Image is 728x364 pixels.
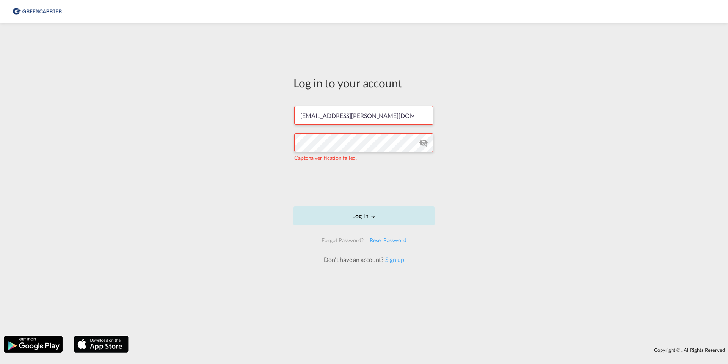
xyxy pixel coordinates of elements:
div: Forgot Password? [318,233,366,247]
img: b0b18ec08afe11efb1d4932555f5f09d.png [11,3,63,20]
button: LOGIN [293,206,435,225]
div: Reset Password [367,233,409,247]
span: Captcha verification failed. [294,154,357,161]
img: apple.png [73,335,129,353]
img: google.png [3,335,63,353]
div: Copyright © . All Rights Reserved [132,344,728,356]
div: Log in to your account [293,75,435,91]
input: Enter email/phone number [294,106,433,125]
md-icon: icon-eye-off [419,138,428,147]
div: Don't have an account? [315,255,412,264]
iframe: reCAPTCHA [306,169,422,199]
a: Sign up [383,256,404,263]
